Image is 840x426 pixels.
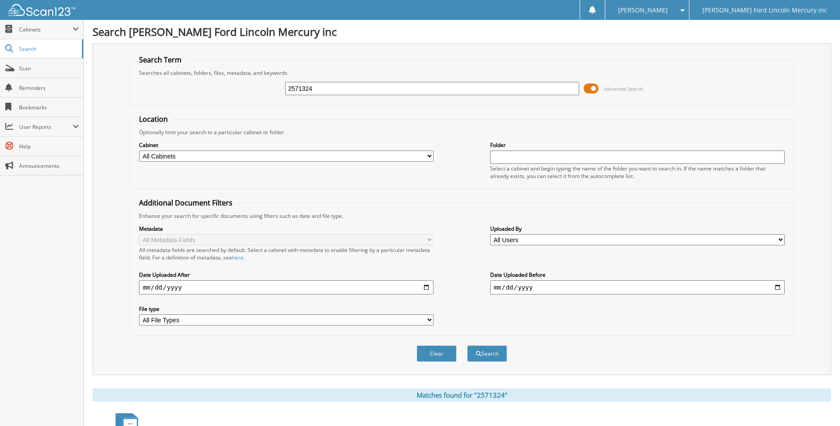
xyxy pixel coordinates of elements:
[139,305,434,313] label: File type
[19,65,79,72] span: Scan
[19,123,73,131] span: User Reports
[135,55,186,65] legend: Search Term
[135,198,237,208] legend: Additional Document Filters
[93,24,831,39] h1: Search [PERSON_NAME] Ford Lincoln Mercury inc
[490,141,785,149] label: Folder
[702,8,827,13] span: [PERSON_NAME] Ford Lincoln Mercury inc
[417,345,457,362] button: Clear
[618,8,668,13] span: [PERSON_NAME]
[490,280,785,294] input: end
[19,143,79,150] span: Help
[139,141,434,149] label: Cabinet
[93,388,831,402] div: Matches found for "2571324"
[9,4,75,16] img: scan123-logo-white.svg
[135,69,789,77] div: Searches all cabinets, folders, files, metadata, and keywords
[490,271,785,279] label: Date Uploaded Before
[139,280,434,294] input: start
[19,162,79,170] span: Announcements
[19,26,73,33] span: Cabinets
[19,84,79,92] span: Reminders
[139,225,434,232] label: Metadata
[232,254,244,261] a: here
[139,271,434,279] label: Date Uploaded After
[135,128,789,136] div: Optionally limit your search to a particular cabinet or folder
[604,85,643,92] span: Advanced Search
[19,45,77,53] span: Search
[135,114,172,124] legend: Location
[490,165,785,180] div: Select a cabinet and begin typing the name of the folder you want to search in. If the name match...
[19,104,79,111] span: Bookmarks
[467,345,507,362] button: Search
[135,212,789,220] div: Enhance your search for specific documents using filters such as date and file type.
[139,246,434,261] div: All metadata fields are searched by default. Select a cabinet with metadata to enable filtering b...
[490,225,785,232] label: Uploaded By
